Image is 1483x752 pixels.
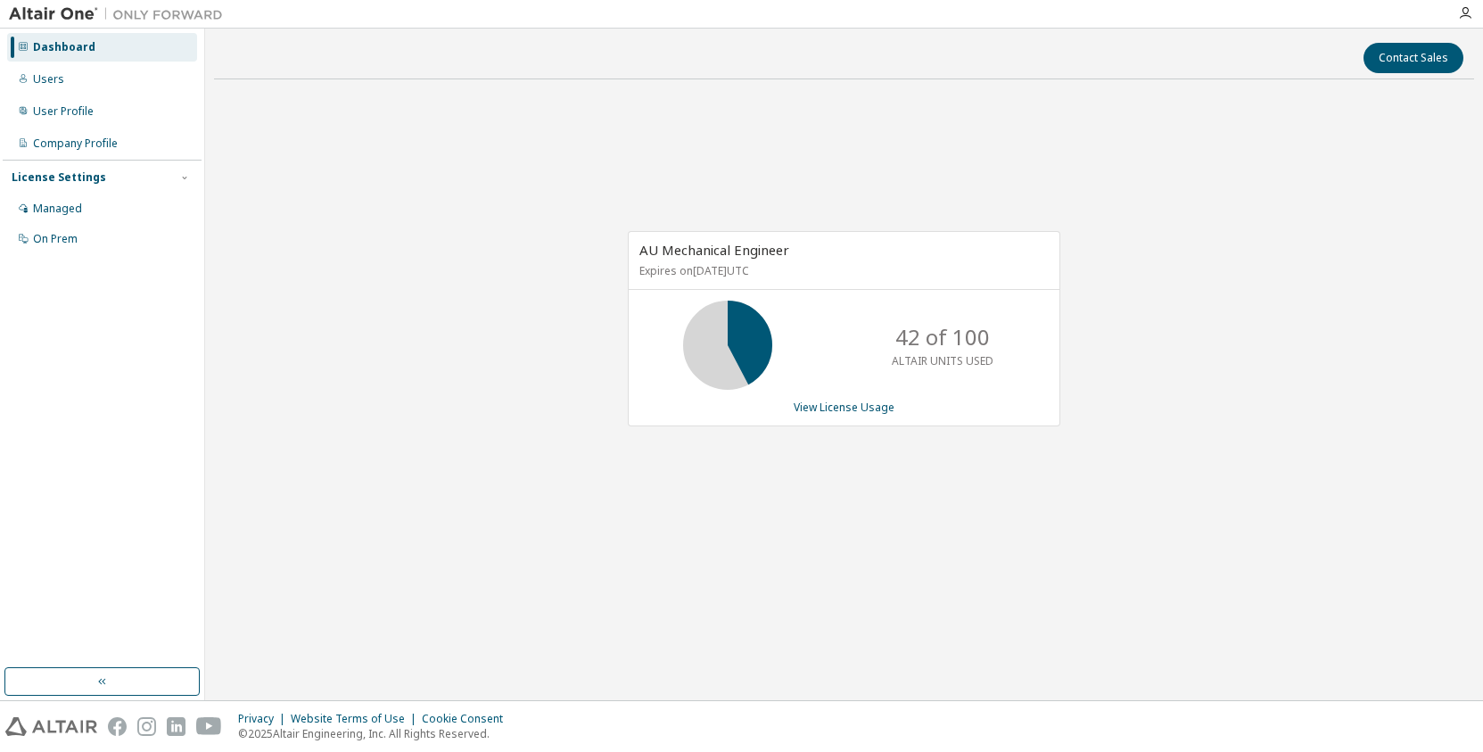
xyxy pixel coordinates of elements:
button: Contact Sales [1364,43,1463,73]
div: Cookie Consent [422,712,514,726]
div: On Prem [33,232,78,246]
div: Managed [33,202,82,216]
img: instagram.svg [137,717,156,736]
img: Altair One [9,5,232,23]
img: youtube.svg [196,717,222,736]
a: View License Usage [794,400,894,415]
div: Privacy [238,712,291,726]
img: linkedin.svg [167,717,185,736]
p: ALTAIR UNITS USED [892,353,993,368]
div: User Profile [33,104,94,119]
img: facebook.svg [108,717,127,736]
div: Company Profile [33,136,118,151]
p: Expires on [DATE] UTC [639,263,1044,278]
div: Dashboard [33,40,95,54]
div: Website Terms of Use [291,712,422,726]
p: © 2025 Altair Engineering, Inc. All Rights Reserved. [238,726,514,741]
img: altair_logo.svg [5,717,97,736]
p: 42 of 100 [895,322,990,352]
div: License Settings [12,170,106,185]
div: Users [33,72,64,87]
span: AU Mechanical Engineer [639,241,789,259]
